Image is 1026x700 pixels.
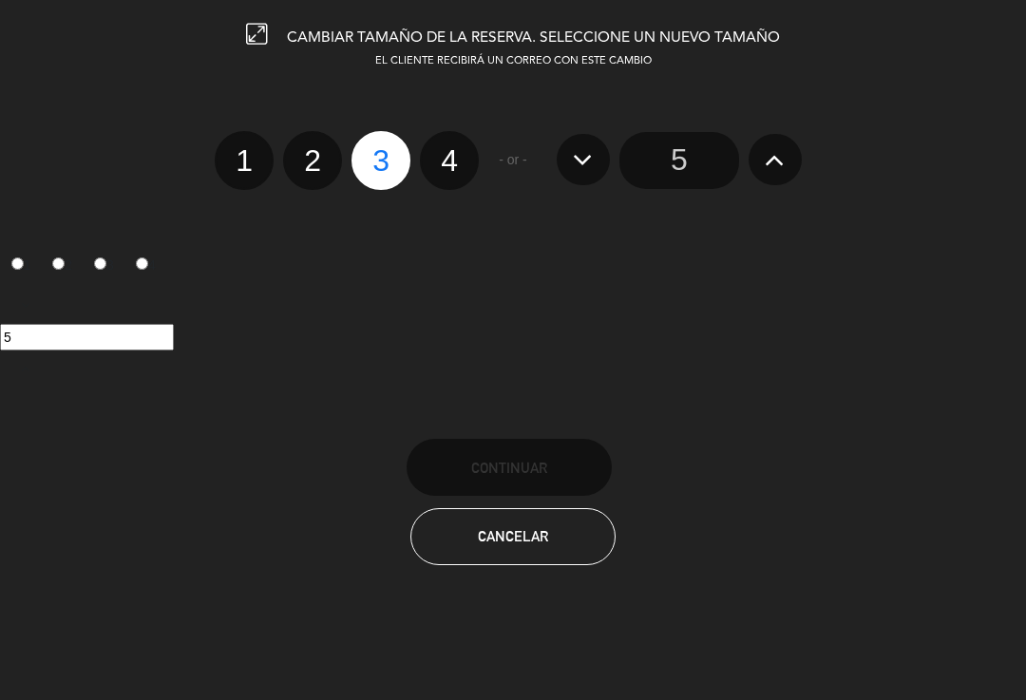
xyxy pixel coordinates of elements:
span: Cancelar [478,528,548,544]
button: Continuar [407,439,612,496]
label: 4 [124,250,166,282]
input: 1 [11,257,24,270]
input: 4 [136,257,148,270]
label: 1 [215,131,274,190]
label: 2 [283,131,342,190]
label: 2 [42,250,84,282]
label: 4 [420,131,479,190]
input: 2 [52,257,65,270]
button: Cancelar [410,508,616,565]
span: EL CLIENTE RECIBIRÁ UN CORREO CON ESTE CAMBIO [375,56,652,66]
label: 3 [84,250,125,282]
input: 3 [94,257,106,270]
span: CAMBIAR TAMAÑO DE LA RESERVA. SELECCIONE UN NUEVO TAMAÑO [287,30,780,46]
label: 3 [351,131,410,190]
span: Continuar [471,460,547,476]
span: - or - [499,149,527,171]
